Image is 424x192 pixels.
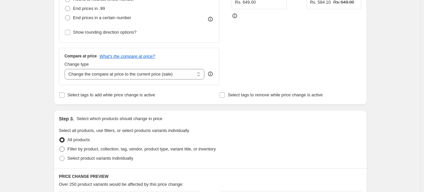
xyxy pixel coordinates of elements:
[228,92,323,97] span: Select tags to remove while price change is active
[68,137,90,142] span: All products
[100,54,155,59] button: What's the compare at price?
[59,128,189,133] span: Select all products, use filters, or select products variants individually
[73,30,136,35] span: Show rounding direction options?
[68,156,133,161] span: Select product variants individually
[73,15,131,20] span: End prices in a certain number
[59,174,362,179] h6: PRICE CHANGE PREVIEW
[76,115,162,122] p: Select which products should change in price
[207,71,214,77] div: help
[65,53,97,59] h3: Compare at price
[65,62,89,67] span: Change type
[59,115,74,122] h2: Step 3.
[68,92,155,97] span: Select tags to add while price change is active
[68,146,216,151] span: Filter by product, collection, tag, vendor, product type, variant title, or inventory
[73,6,105,11] span: End prices in .99
[59,182,184,187] span: Over 250 product variants would be affected by this price change:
